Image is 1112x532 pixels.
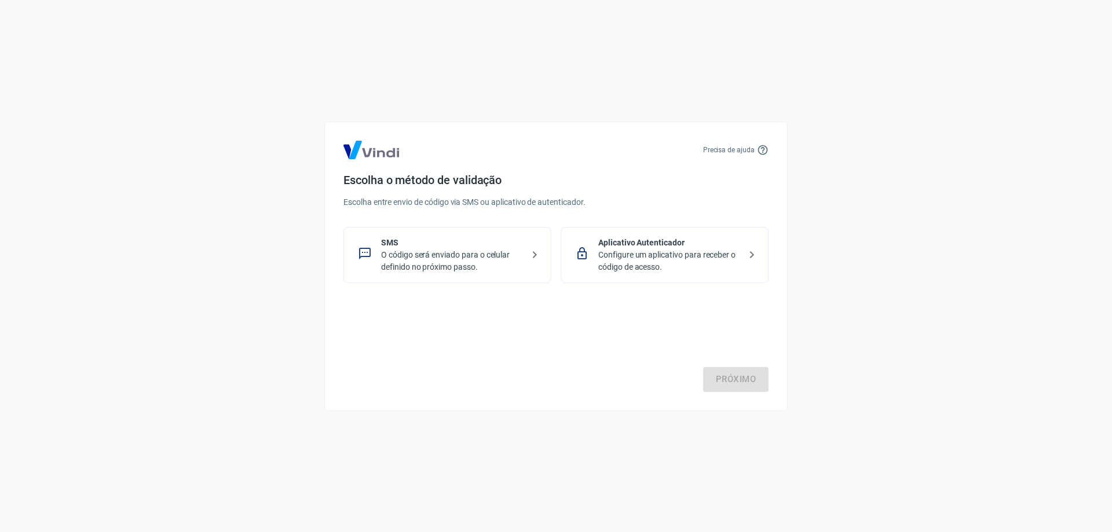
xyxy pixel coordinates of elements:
[598,237,740,249] p: Aplicativo Autenticador
[703,145,755,155] p: Precisa de ajuda
[343,141,399,159] img: Logo Vind
[561,227,769,283] div: Aplicativo AutenticadorConfigure um aplicativo para receber o código de acesso.
[343,196,769,208] p: Escolha entre envio de código via SMS ou aplicativo de autenticador.
[343,227,551,283] div: SMSO código será enviado para o celular definido no próximo passo.
[381,237,523,249] p: SMS
[381,249,523,273] p: O código será enviado para o celular definido no próximo passo.
[343,173,769,187] h4: Escolha o método de validação
[598,249,740,273] p: Configure um aplicativo para receber o código de acesso.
